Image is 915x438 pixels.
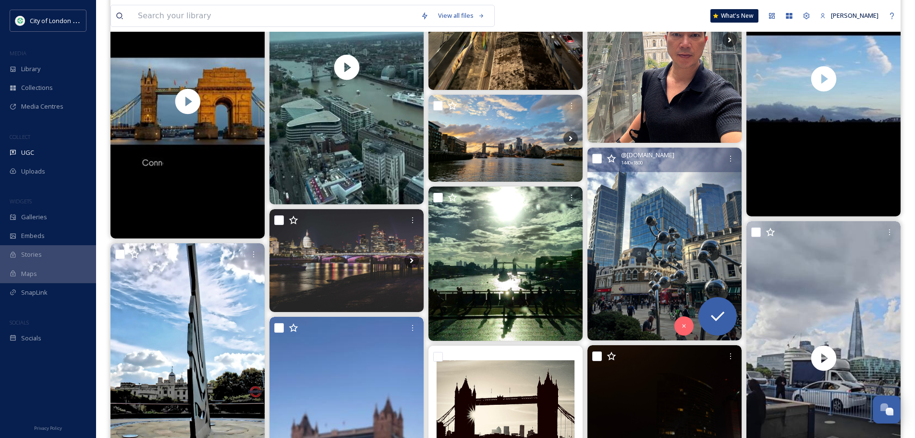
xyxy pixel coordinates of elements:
[34,422,62,433] a: Privacy Policy
[21,250,42,259] span: Stories
[269,209,424,312] img: . . 🇬🇧 🇬🇧 . . #london #milleniumbridge #ModernLondon #londonnight #londonbynight #stpaulscathedra...
[15,16,25,25] img: 354633849_641918134643224_7365946917959491822_n.jpg
[10,198,32,205] span: WIDGETS
[21,334,41,343] span: Socials
[433,6,489,25] a: View all files
[21,64,40,74] span: Library
[133,5,416,26] input: Search your library
[21,288,48,297] span: SnapLink
[34,425,62,431] span: Privacy Policy
[21,269,37,278] span: Maps
[21,213,47,222] span: Galleries
[21,167,45,176] span: Uploads
[587,148,742,340] img: Wandering the streets of London during my early morning commute this week #streetsoflondon #yayoi...
[21,231,45,240] span: Embeds
[21,148,34,157] span: UGC
[21,102,63,111] span: Media Centres
[621,160,643,166] span: 1440 x 1800
[10,50,26,57] span: MEDIA
[10,319,29,326] span: SOCIALS
[710,9,758,23] a: What's New
[428,95,583,182] img: A beautiful random week in London... #london #towerbridge #kirtan #Tesco #goat #lastfewdaysleft
[21,83,53,92] span: Collections
[873,396,901,424] button: Open Chat
[10,133,30,140] span: COLLECT
[831,11,878,20] span: [PERSON_NAME]
[30,16,107,25] span: City of London Corporation
[428,187,583,341] img: Ten years ago, today, Tower Bridge and the Pool of London from the top deck of the 344 crossing L...
[815,6,883,25] a: [PERSON_NAME]
[621,150,674,160] span: @ [DOMAIN_NAME]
